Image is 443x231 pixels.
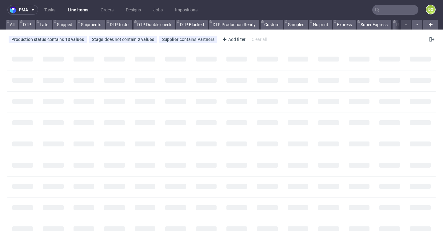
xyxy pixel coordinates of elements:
a: Tasks [41,5,59,15]
div: Clear all [250,35,268,44]
a: Super Express [357,20,391,30]
a: DTP [19,20,35,30]
a: Late [36,20,52,30]
span: Production status [11,37,47,42]
a: DTP Double check [134,20,175,30]
img: logo [10,6,19,14]
a: All [6,20,18,30]
a: DTP to do [106,20,132,30]
figcaption: DG [426,5,435,14]
span: Supplier [162,37,180,42]
div: Partners [198,37,214,42]
a: No print [309,20,332,30]
a: Jobs [150,5,166,15]
span: contains [180,37,198,42]
div: 2 values [138,37,154,42]
a: Express [333,20,356,30]
a: Custom [261,20,283,30]
a: Line Items [64,5,92,15]
a: Samples [284,20,308,30]
div: Add filter [220,34,247,44]
a: Shipments [77,20,105,30]
span: Stage [92,37,105,42]
a: Reprint [393,20,414,30]
span: does not contain [105,37,138,42]
a: DTP Blocked [176,20,208,30]
a: Impositions [171,5,201,15]
span: contains [47,37,65,42]
a: DTP Production Ready [209,20,259,30]
span: pma [19,8,28,12]
a: Designs [122,5,145,15]
a: Shipped [53,20,76,30]
button: pma [7,5,38,15]
div: 13 values [65,37,84,42]
a: Orders [97,5,117,15]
